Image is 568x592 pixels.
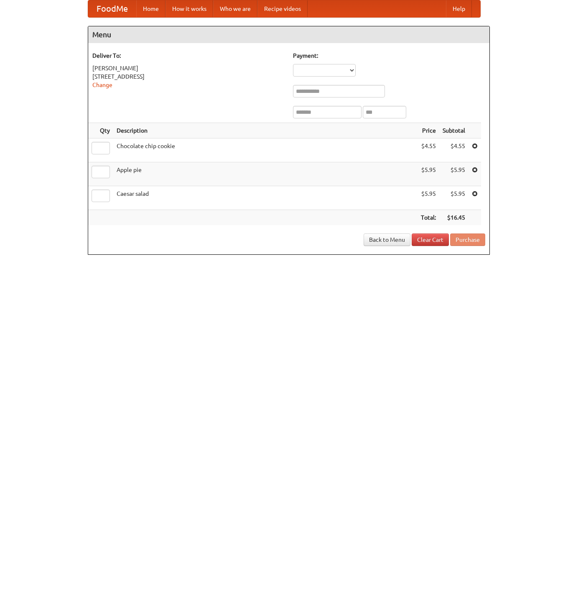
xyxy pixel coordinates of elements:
[92,64,285,72] div: [PERSON_NAME]
[88,26,489,43] h4: Menu
[136,0,166,17] a: Home
[113,162,418,186] td: Apple pie
[418,186,439,210] td: $5.95
[364,233,410,246] a: Back to Menu
[412,233,449,246] a: Clear Cart
[166,0,213,17] a: How it works
[450,233,485,246] button: Purchase
[439,210,469,226] th: $16.45
[439,162,469,186] td: $5.95
[113,123,418,138] th: Description
[446,0,472,17] a: Help
[418,123,439,138] th: Price
[293,51,485,60] h5: Payment:
[418,210,439,226] th: Total:
[88,123,113,138] th: Qty
[92,82,112,88] a: Change
[213,0,257,17] a: Who we are
[88,0,136,17] a: FoodMe
[92,51,285,60] h5: Deliver To:
[439,186,469,210] td: $5.95
[113,138,418,162] td: Chocolate chip cookie
[113,186,418,210] td: Caesar salad
[439,138,469,162] td: $4.55
[418,162,439,186] td: $5.95
[418,138,439,162] td: $4.55
[257,0,308,17] a: Recipe videos
[92,72,285,81] div: [STREET_ADDRESS]
[439,123,469,138] th: Subtotal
